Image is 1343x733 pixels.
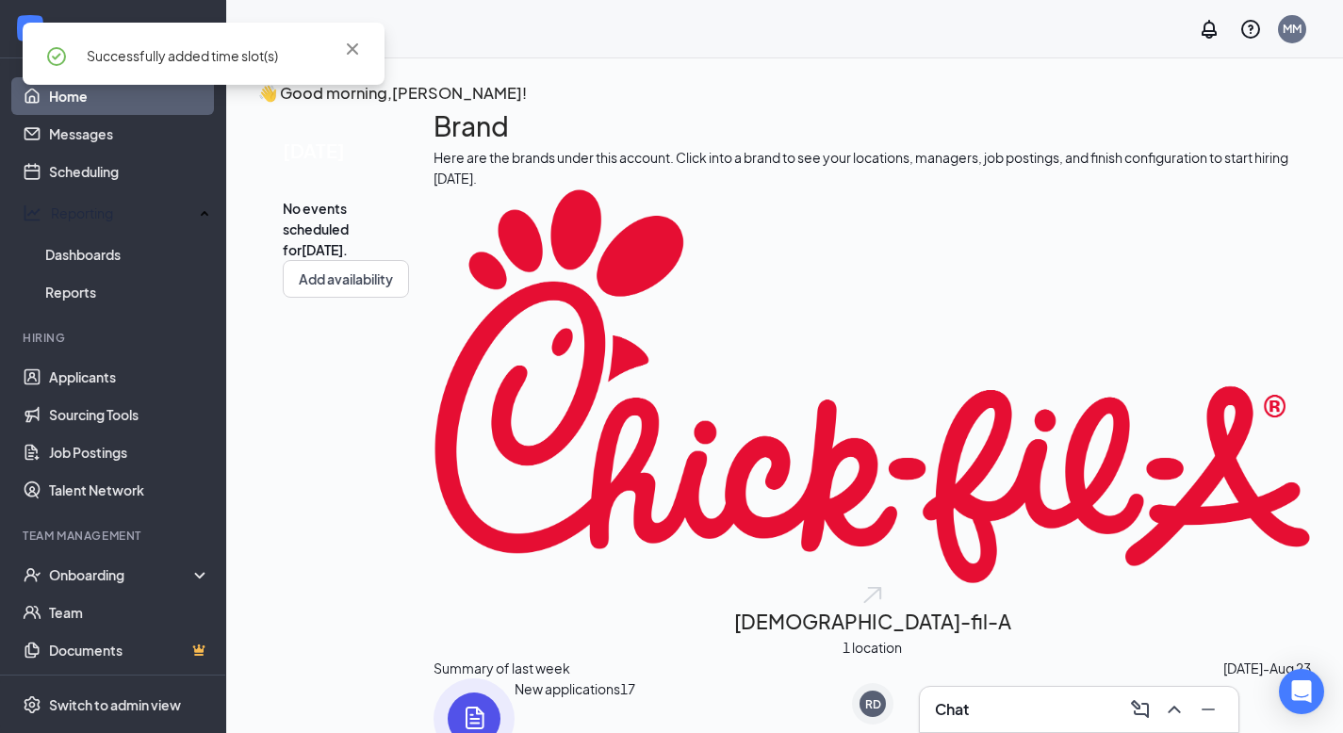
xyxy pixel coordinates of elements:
div: Switch to admin view [49,695,181,714]
svg: Minimize [1197,698,1220,721]
svg: UserCheck [23,565,41,584]
svg: Analysis [23,204,41,222]
span: 1 location [843,637,902,658]
a: Applicants [49,358,210,396]
a: Scheduling [49,153,210,190]
a: SurveysCrown [49,669,210,707]
svg: ChevronUp [1163,698,1186,721]
div: RD [865,696,881,712]
div: Onboarding [49,565,194,584]
div: Reporting [51,204,194,222]
span: [DATE] - Aug 23 [1223,658,1311,678]
button: Add availability [283,260,409,298]
svg: ComposeMessage [1129,698,1152,721]
div: Team Management [23,528,206,544]
span: Successfully added time slot(s) [87,47,278,64]
svg: Cross [341,38,364,60]
svg: CheckmarkCircle [45,45,68,68]
h1: Brand [434,106,1311,147]
span: [DATE] [283,136,409,165]
a: Reports [45,273,210,311]
a: Talent Network [49,471,210,509]
h1: Home [258,13,325,45]
span: Summary of last week [434,658,570,678]
h3: 👋 Good morning, [PERSON_NAME] ! [258,81,1311,106]
svg: Notifications [1198,18,1220,41]
svg: Settings [23,695,41,714]
h2: [DEMOGRAPHIC_DATA]-fil-A [734,606,1011,637]
svg: Collapse [182,20,201,39]
a: DocumentsCrown [49,631,210,669]
h3: Chat [935,699,969,720]
button: ComposeMessage [1125,694,1155,725]
div: Here are the brands under this account. Click into a brand to see your locations, managers, job p... [434,147,1311,188]
a: Dashboards [45,236,210,273]
a: Messages [49,115,210,153]
svg: WorkstreamLogo [21,19,40,38]
span: No events scheduled for [DATE] . [283,198,409,260]
div: Open Intercom Messenger [1279,669,1324,714]
div: MM [1283,21,1302,37]
a: Job Postings [49,433,210,471]
div: Hiring [23,330,206,346]
svg: QuestionInfo [1239,18,1262,41]
a: Sourcing Tools [49,396,210,433]
a: Team [49,594,210,631]
button: ChevronUp [1159,694,1189,725]
button: Minimize [1193,694,1223,725]
img: Chick-fil-A [434,188,1311,585]
img: open.6027fd2a22e1237b5b06.svg [860,584,885,606]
